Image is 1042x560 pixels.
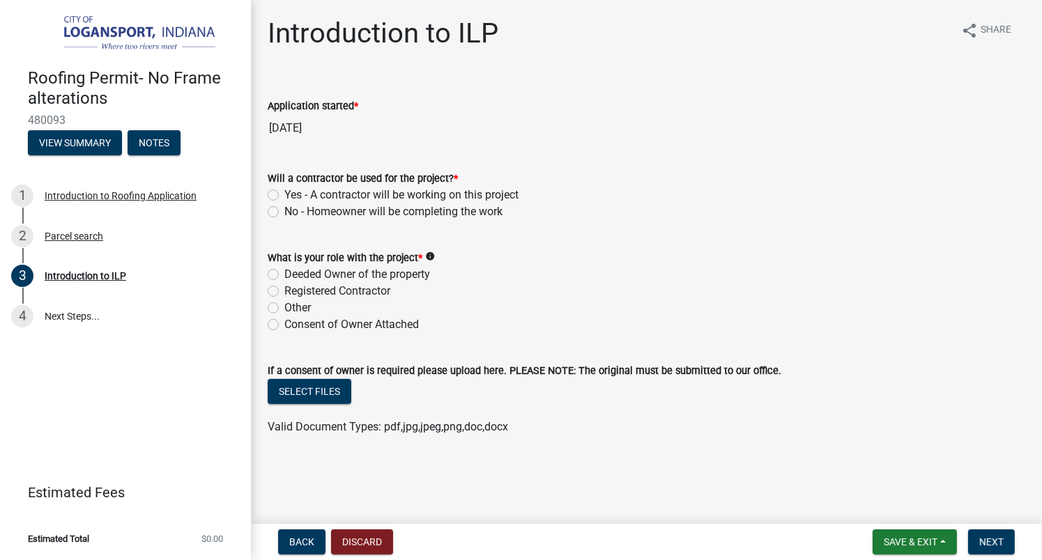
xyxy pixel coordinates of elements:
[981,22,1011,39] span: Share
[11,479,229,506] a: Estimated Fees
[201,534,223,543] span: $0.00
[268,102,358,111] label: Application started
[968,529,1015,554] button: Next
[278,529,325,554] button: Back
[268,366,781,376] label: If a consent of owner is required please upload here. PLEASE NOTE: The original must be submitted...
[331,529,393,554] button: Discard
[284,283,390,300] label: Registered Contractor
[28,114,223,127] span: 480093
[45,271,126,281] div: Introduction to ILP
[268,420,508,433] span: Valid Document Types: pdf,jpg,jpeg,png,doc,docx
[45,191,197,201] div: Introduction to Roofing Application
[873,529,957,554] button: Save & Exit
[128,130,181,155] button: Notes
[268,174,458,184] label: Will a contractor be used for the project?
[284,266,430,283] label: Deeded Owner of the property
[268,17,498,50] h1: Introduction to ILP
[128,139,181,150] wm-modal-confirm: Notes
[884,536,937,547] span: Save & Exit
[28,130,122,155] button: View Summary
[28,68,240,109] h4: Roofing Permit- No Frame alterations
[11,265,33,287] div: 3
[950,17,1022,44] button: shareShare
[284,316,419,333] label: Consent of Owner Attached
[45,231,103,241] div: Parcel search
[268,254,422,263] label: What is your role with the project
[28,139,122,150] wm-modal-confirm: Summary
[979,536,1004,547] span: Next
[289,536,314,547] span: Back
[268,379,351,404] button: Select files
[11,185,33,207] div: 1
[425,251,435,261] i: info
[28,534,89,543] span: Estimated Total
[11,305,33,327] div: 4
[284,203,503,220] label: No - Homeowner will be completing the work
[284,187,519,203] label: Yes - A contractor will be working on this project
[284,300,311,316] label: Other
[28,15,229,54] img: City of Logansport, Indiana
[11,225,33,247] div: 2
[961,22,978,39] i: share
